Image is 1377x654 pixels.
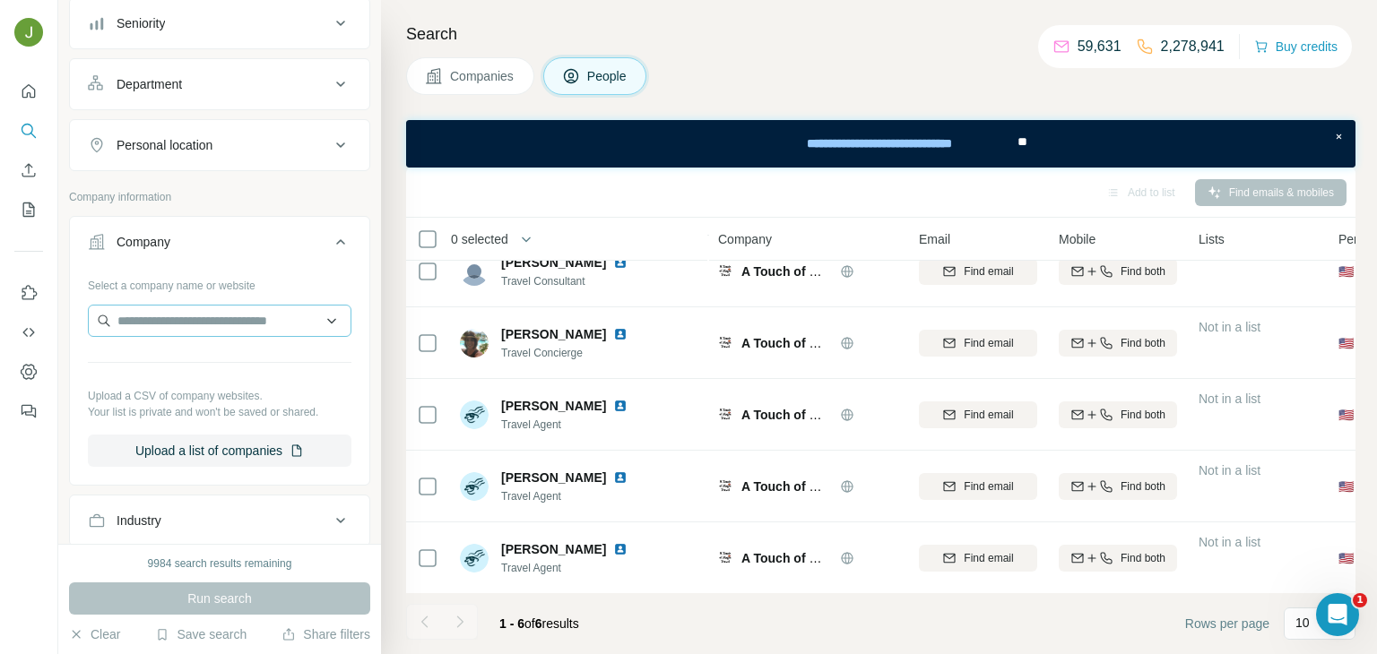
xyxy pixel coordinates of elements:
button: Enrich CSV [14,154,43,186]
button: Dashboard [14,356,43,388]
button: Find both [1059,330,1177,357]
button: Share filters [281,625,370,643]
button: Upload a list of companies [88,435,351,467]
span: A Touch of Magic Travel [741,479,884,494]
img: Avatar [14,18,43,47]
span: Find both [1121,478,1165,495]
button: Find email [919,258,1037,285]
span: Rows per page [1185,615,1269,632]
button: Find both [1059,258,1177,285]
span: Find both [1121,407,1165,423]
span: Find email [964,263,1013,280]
span: Email [919,230,950,248]
button: Find email [919,473,1037,500]
button: Find email [919,545,1037,572]
span: Find both [1121,335,1165,351]
span: A Touch of Magic Travel [741,264,884,279]
span: 1 - 6 [499,616,524,631]
img: LinkedIn logo [613,255,628,270]
img: Avatar [460,400,489,429]
button: Seniority [70,2,369,45]
button: Department [70,63,369,106]
button: Find both [1059,545,1177,572]
span: Travel Agent [501,560,635,576]
span: of [524,616,535,631]
button: Save search [155,625,247,643]
span: 🇺🇸 [1338,478,1354,495]
img: LinkedIn logo [613,470,628,485]
span: [PERSON_NAME] [501,325,606,343]
span: Find email [964,478,1013,495]
span: People [587,67,628,85]
button: Use Surfe API [14,316,43,349]
p: Your list is private and won't be saved or shared. [88,404,351,420]
span: Lists [1199,230,1225,248]
img: LinkedIn logo [613,542,628,556]
iframe: Intercom live chat [1316,593,1359,636]
span: Find email [964,407,1013,423]
span: Mobile [1059,230,1096,248]
div: Industry [117,512,161,529]
img: Avatar [460,472,489,501]
img: Logo of A Touch of Magic Travel [718,549,732,565]
button: Quick start [14,75,43,108]
span: [PERSON_NAME] [501,397,606,415]
span: Travel Consultant [501,273,635,289]
span: 🇺🇸 [1338,549,1354,567]
div: Personal location [117,136,212,154]
span: Not in a list [1199,535,1260,549]
span: 0 selected [451,230,508,248]
img: Avatar [460,544,489,572]
div: Department [117,75,182,93]
img: Logo of A Touch of Magic Travel [718,478,732,494]
span: 1 [1353,593,1367,607]
button: Use Surfe on LinkedIn [14,277,43,309]
p: 2,278,941 [1161,36,1225,57]
span: Find email [964,550,1013,566]
button: My lists [14,194,43,226]
span: A Touch of Magic Travel [741,551,884,565]
span: A Touch of Magic Travel [741,408,884,422]
iframe: Banner [406,120,1355,168]
span: Companies [450,67,515,85]
div: 9984 search results remaining [148,555,292,572]
button: Clear [69,625,120,643]
img: LinkedIn logo [613,399,628,413]
span: Find both [1121,550,1165,566]
div: Seniority [117,14,165,32]
img: Avatar [460,257,489,286]
span: 🇺🇸 [1338,334,1354,352]
button: Find both [1059,473,1177,500]
span: 🇺🇸 [1338,262,1354,280]
span: Not in a list [1199,320,1260,334]
span: 🇺🇸 [1338,406,1354,424]
button: Buy credits [1254,34,1338,59]
span: [PERSON_NAME] [501,254,606,271]
p: Upload a CSV of company websites. [88,388,351,404]
button: Industry [70,499,369,542]
span: Travel Agent [501,488,635,504]
button: Search [14,115,43,147]
img: Avatar [460,329,489,357]
h4: Search [406,22,1355,47]
span: Not in a list [1199,463,1260,478]
span: 6 [535,616,542,631]
span: [PERSON_NAME] [501,540,606,558]
span: Travel Agent [501,417,635,433]
button: Company [70,220,369,271]
span: [PERSON_NAME] [501,469,606,486]
button: Feedback [14,395,43,427]
span: Find both [1121,263,1165,280]
div: Company [117,233,170,251]
button: Find email [919,330,1037,357]
span: Find email [964,335,1013,351]
div: Select a company name or website [88,271,351,294]
button: Personal location [70,124,369,167]
img: Logo of A Touch of Magic Travel [718,406,732,422]
button: Find both [1059,401,1177,428]
img: Logo of A Touch of Magic Travel [718,262,732,279]
p: 10 [1295,614,1310,632]
span: Travel Concierge [501,345,635,361]
p: 59,631 [1078,36,1122,57]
